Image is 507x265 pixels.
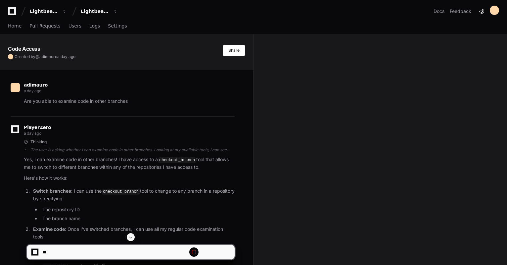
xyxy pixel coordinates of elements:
[30,139,47,145] span: Thinking
[450,8,471,15] button: Feedback
[158,157,196,163] code: checkout_branch
[29,19,60,34] a: Pull Requests
[8,24,22,28] span: Home
[39,54,57,59] span: adimauro
[30,8,58,15] div: Lightbeam Health
[35,54,39,59] span: @
[24,88,41,93] span: a day ago
[33,226,235,241] p: : Once I've switched branches, I can use all my regular code examination tools:
[40,215,235,223] li: The branch name
[434,8,444,15] a: Docs
[24,174,235,182] p: Here's how it works:
[223,45,245,56] button: Share
[78,5,120,17] button: Lightbeam Health Solutions
[24,82,48,88] span: adimauro
[8,19,22,34] a: Home
[24,131,41,136] span: a day ago
[30,147,235,153] div: The user is asking whether I can examine code in other branches. Looking at my available tools, I...
[89,24,100,28] span: Logs
[81,8,109,15] div: Lightbeam Health Solutions
[27,5,69,17] button: Lightbeam Health
[29,24,60,28] span: Pull Requests
[24,125,51,129] span: PlayerZero
[15,54,75,59] span: Created by
[108,24,127,28] span: Settings
[89,19,100,34] a: Logs
[24,156,235,171] p: Yes, I can examine code in other branches! I have access to a tool that allows me to switch to di...
[57,54,75,59] span: a day ago
[33,187,235,203] p: : I can use the tool to change to any branch in a repository by specifying:
[8,45,40,52] app-text-character-animate: Code Access
[33,226,65,232] strong: Examine code
[33,188,71,194] strong: Switch branches
[24,98,235,105] p: Are you able to examine code in other branches
[69,19,81,34] a: Users
[69,24,81,28] span: Users
[108,19,127,34] a: Settings
[102,189,140,195] code: checkout_branch
[40,206,235,214] li: The repository ID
